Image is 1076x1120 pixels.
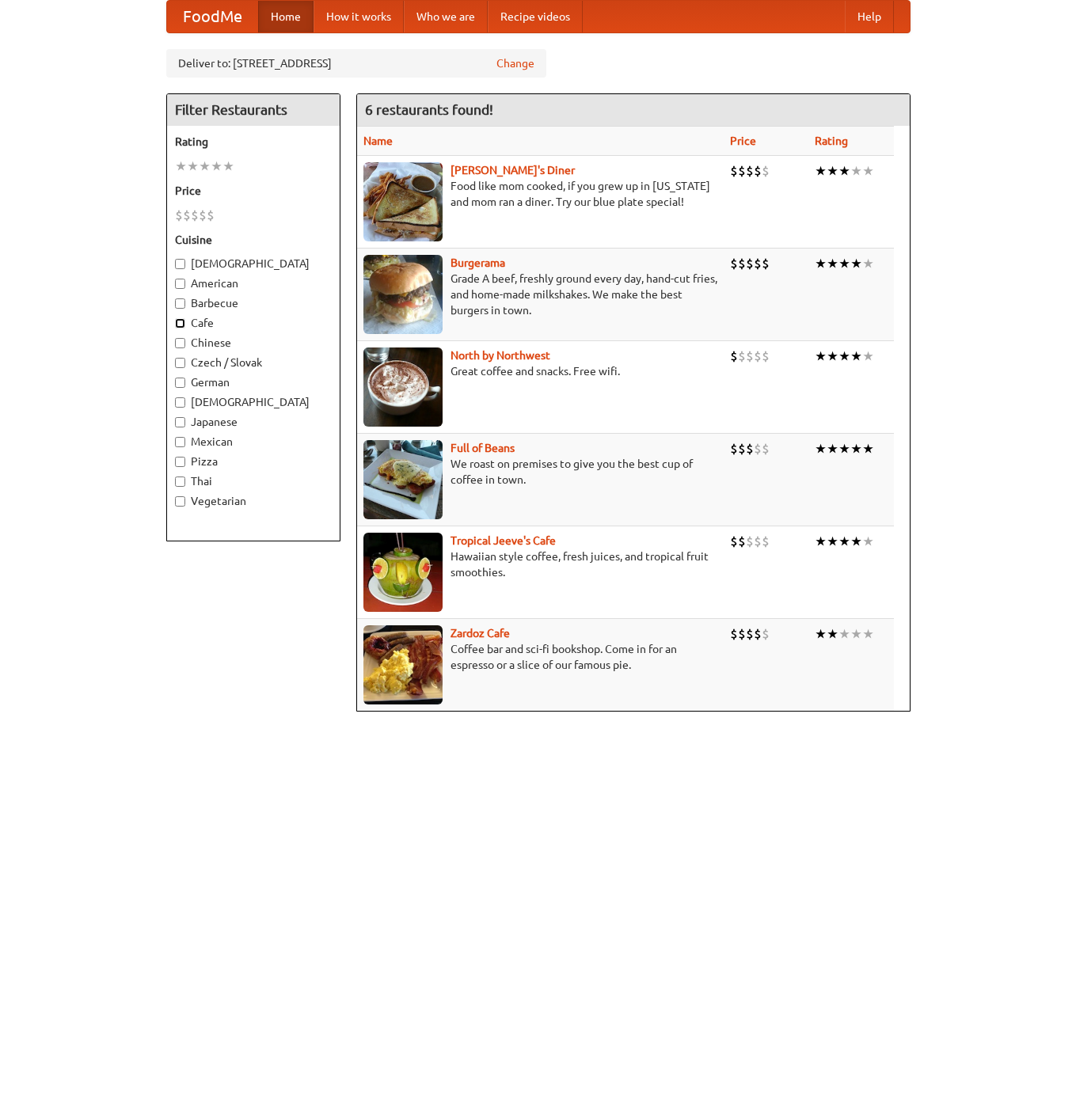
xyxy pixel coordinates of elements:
[451,256,505,269] b: Burgerama
[451,164,575,177] a: [PERSON_NAME]'s Diner
[363,549,717,580] p: Hawaiian style coffee, fresh juices, and tropical fruit smoothies.
[738,162,746,180] li: $
[862,533,874,550] li: ★
[175,473,332,489] label: Thai
[754,255,762,272] li: $
[199,158,211,175] li: ★
[738,625,746,643] li: $
[314,1,404,32] a: How it works
[827,347,838,365] li: ★
[827,625,838,643] li: ★
[827,162,838,180] li: ★
[175,318,185,328] input: Cafe
[827,533,838,550] li: ★
[815,625,827,643] li: ★
[199,207,207,224] li: $
[815,162,827,180] li: ★
[175,414,332,430] label: Japanese
[187,158,199,175] li: ★
[850,255,862,272] li: ★
[363,641,717,673] p: Coffee bar and sci-fi bookshop. Come in for an espresso or a slice of our famous pie.
[175,256,332,271] label: [DEMOGRAPHIC_DATA]
[363,440,443,519] img: beans.jpg
[363,625,443,704] img: zardoz.jpg
[363,135,393,147] a: Name
[166,49,546,78] div: Deliver to: [STREET_ADDRESS]
[211,158,222,175] li: ★
[838,533,850,550] li: ★
[175,259,185,269] input: [DEMOGRAPHIC_DATA]
[175,232,332,248] h5: Cuisine
[451,534,556,547] a: Tropical Jeeve's Cafe
[838,440,850,457] li: ★
[815,533,827,550] li: ★
[746,440,754,457] li: $
[363,363,717,379] p: Great coffee and snacks. Free wifi.
[496,55,534,71] a: Change
[175,158,187,175] li: ★
[754,347,762,365] li: $
[845,1,894,32] a: Help
[862,347,874,365] li: ★
[850,625,862,643] li: ★
[175,394,332,410] label: [DEMOGRAPHIC_DATA]
[363,533,443,612] img: jeeves.jpg
[850,533,862,550] li: ★
[827,255,838,272] li: ★
[730,625,738,643] li: $
[754,440,762,457] li: $
[762,162,770,180] li: $
[862,162,874,180] li: ★
[175,397,185,408] input: [DEMOGRAPHIC_DATA]
[222,158,234,175] li: ★
[754,162,762,180] li: $
[862,625,874,643] li: ★
[175,378,185,388] input: German
[451,442,515,454] b: Full of Beans
[175,298,185,309] input: Barbecue
[850,347,862,365] li: ★
[175,279,185,289] input: American
[815,347,827,365] li: ★
[175,493,332,509] label: Vegetarian
[175,338,185,348] input: Chinese
[746,255,754,272] li: $
[175,434,332,450] label: Mexican
[183,207,191,224] li: $
[762,625,770,643] li: $
[754,533,762,550] li: $
[175,295,332,311] label: Barbecue
[862,440,874,457] li: ★
[175,437,185,447] input: Mexican
[850,440,862,457] li: ★
[175,374,332,390] label: German
[738,440,746,457] li: $
[451,627,510,640] a: Zardoz Cafe
[815,440,827,457] li: ★
[363,178,717,210] p: Food like mom cooked, if you grew up in [US_STATE] and mom ran a diner. Try our blue plate special!
[730,255,738,272] li: $
[746,162,754,180] li: $
[862,255,874,272] li: ★
[730,135,756,147] a: Price
[827,440,838,457] li: ★
[850,162,862,180] li: ★
[738,347,746,365] li: $
[762,440,770,457] li: $
[746,533,754,550] li: $
[451,349,550,362] a: North by Northwest
[175,134,332,150] h5: Rating
[175,183,332,199] h5: Price
[838,625,850,643] li: ★
[167,1,258,32] a: FoodMe
[363,456,717,488] p: We roast on premises to give you the best cup of coffee in town.
[207,207,215,224] li: $
[175,315,332,331] label: Cafe
[746,625,754,643] li: $
[762,533,770,550] li: $
[730,440,738,457] li: $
